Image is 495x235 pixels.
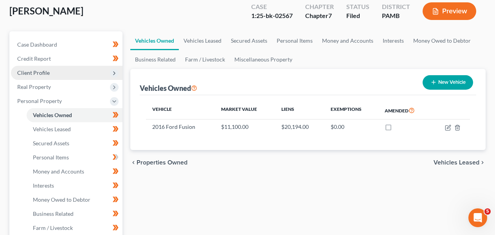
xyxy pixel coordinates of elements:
[33,154,69,161] span: Personal Items
[479,159,486,166] i: chevron_right
[423,75,473,90] button: New Vehicle
[468,208,487,227] iframe: Intercom live chat
[33,140,69,146] span: Secured Assets
[33,112,72,118] span: Vehicles Owned
[17,83,51,90] span: Real Property
[179,31,226,50] a: Vehicles Leased
[275,101,324,119] th: Liens
[215,119,275,134] td: $11,100.00
[130,159,137,166] i: chevron_left
[17,98,62,104] span: Personal Property
[328,12,332,19] span: 7
[317,31,378,50] a: Money and Accounts
[434,159,486,166] button: Vehicles Leased chevron_right
[17,41,57,48] span: Case Dashboard
[27,164,122,179] a: Money and Accounts
[33,224,73,231] span: Farm / Livestock
[33,126,71,132] span: Vehicles Leased
[27,136,122,150] a: Secured Assets
[305,11,334,20] div: Chapter
[33,196,90,203] span: Money Owed to Debtor
[226,31,272,50] a: Secured Assets
[33,168,84,175] span: Money and Accounts
[305,2,334,11] div: Chapter
[9,5,83,16] span: [PERSON_NAME]
[434,159,479,166] span: Vehicles Leased
[27,122,122,136] a: Vehicles Leased
[11,38,122,52] a: Case Dashboard
[272,31,317,50] a: Personal Items
[378,31,409,50] a: Interests
[27,150,122,164] a: Personal Items
[146,101,215,119] th: Vehicle
[27,221,122,235] a: Farm / Livestock
[324,101,378,119] th: Exemptions
[423,2,476,20] button: Preview
[230,50,297,69] a: Miscellaneous Property
[378,101,431,119] th: Amended
[17,69,50,76] span: Client Profile
[27,193,122,207] a: Money Owed to Debtor
[17,55,51,62] span: Credit Report
[180,50,230,69] a: Farm / Livestock
[484,208,491,215] span: 5
[382,11,410,20] div: PAMB
[346,11,369,20] div: Filed
[140,83,197,93] div: Vehicles Owned
[27,179,122,193] a: Interests
[130,50,180,69] a: Business Related
[346,2,369,11] div: Status
[130,159,187,166] button: chevron_left Properties Owned
[27,108,122,122] a: Vehicles Owned
[382,2,410,11] div: District
[324,119,378,134] td: $0.00
[251,2,293,11] div: Case
[137,159,187,166] span: Properties Owned
[215,101,275,119] th: Market Value
[130,31,179,50] a: Vehicles Owned
[33,210,74,217] span: Business Related
[146,119,215,134] td: 2016 Ford Fusion
[33,182,54,189] span: Interests
[251,11,293,20] div: 1:25-bk-02567
[275,119,324,134] td: $20,194.00
[27,207,122,221] a: Business Related
[409,31,475,50] a: Money Owed to Debtor
[11,52,122,66] a: Credit Report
